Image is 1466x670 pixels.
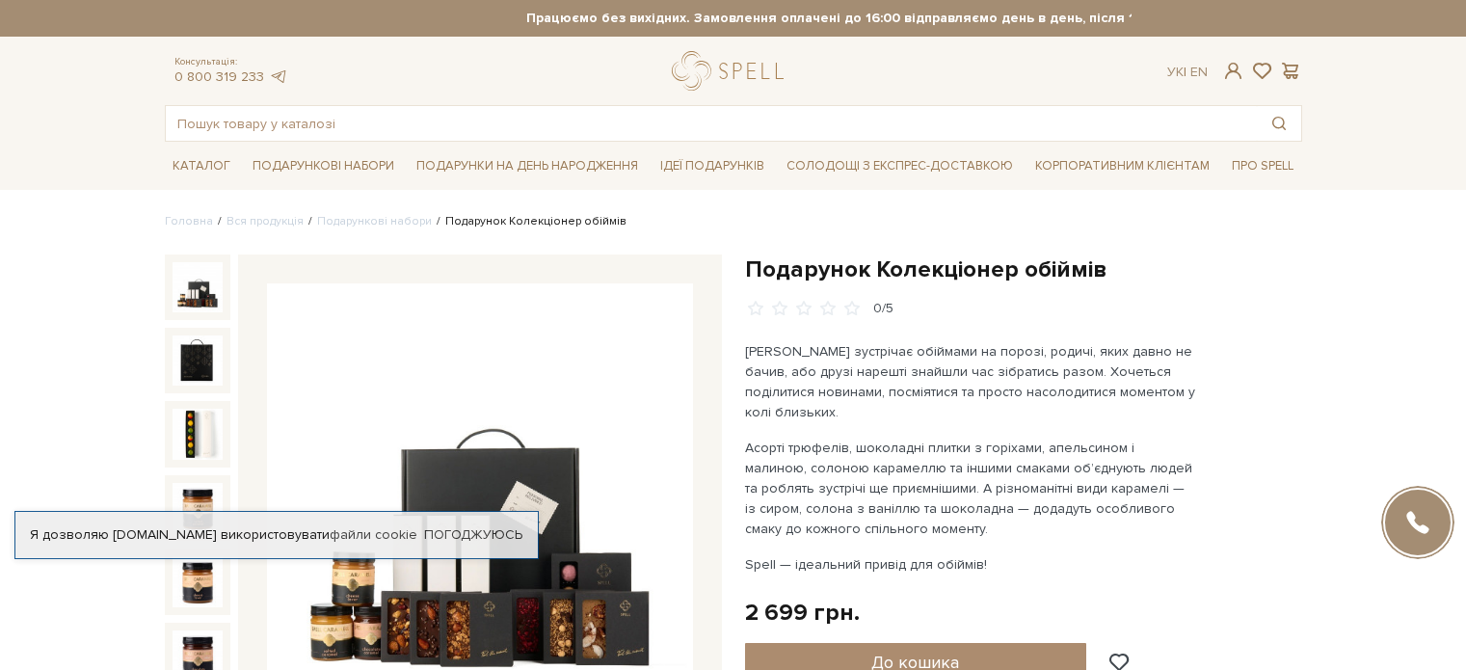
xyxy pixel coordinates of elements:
img: Подарунок Колекціонер обіймів [173,335,223,386]
a: файли cookie [330,526,417,543]
p: [PERSON_NAME] зустрічає обіймами на порозі, родичі, яких давно не бачив, або друзі нарешті знайшл... [745,341,1197,422]
span: Подарунки на День народження [409,151,646,181]
div: Я дозволяю [DOMAIN_NAME] використовувати [15,526,538,544]
span: | [1184,64,1186,80]
h1: Подарунок Колекціонер обіймів [745,255,1302,284]
a: 0 800 319 233 [174,68,264,85]
button: Пошук товару у каталозі [1257,106,1301,141]
a: Корпоративним клієнтам [1027,149,1217,182]
a: En [1190,64,1208,80]
span: Консультація: [174,56,288,68]
a: logo [672,51,792,91]
a: Погоджуюсь [424,526,522,544]
a: Солодощі з експрес-доставкою [779,149,1021,182]
img: Подарунок Колекціонер обіймів [173,483,223,533]
span: Про Spell [1224,151,1301,181]
a: Головна [165,214,213,228]
p: Асорті трюфелів, шоколадні плитки з горіхами, апельсином і малиною, солоною карамеллю та іншими с... [745,438,1197,539]
div: Ук [1167,64,1208,81]
li: Подарунок Колекціонер обіймів [432,213,626,230]
span: Каталог [165,151,238,181]
img: Подарунок Колекціонер обіймів [173,262,223,312]
p: Spell — ідеальний привід для обіймів! [745,554,1197,575]
img: Подарунок Колекціонер обіймів [173,409,223,459]
img: Подарунок Колекціонер обіймів [173,556,223,606]
span: Подарункові набори [245,151,402,181]
div: 2 699 грн. [745,598,860,628]
a: Подарункові набори [317,214,432,228]
div: 0/5 [873,300,893,318]
a: telegram [269,68,288,85]
span: Ідеї подарунків [653,151,772,181]
input: Пошук товару у каталозі [166,106,1257,141]
a: Вся продукція [227,214,304,228]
